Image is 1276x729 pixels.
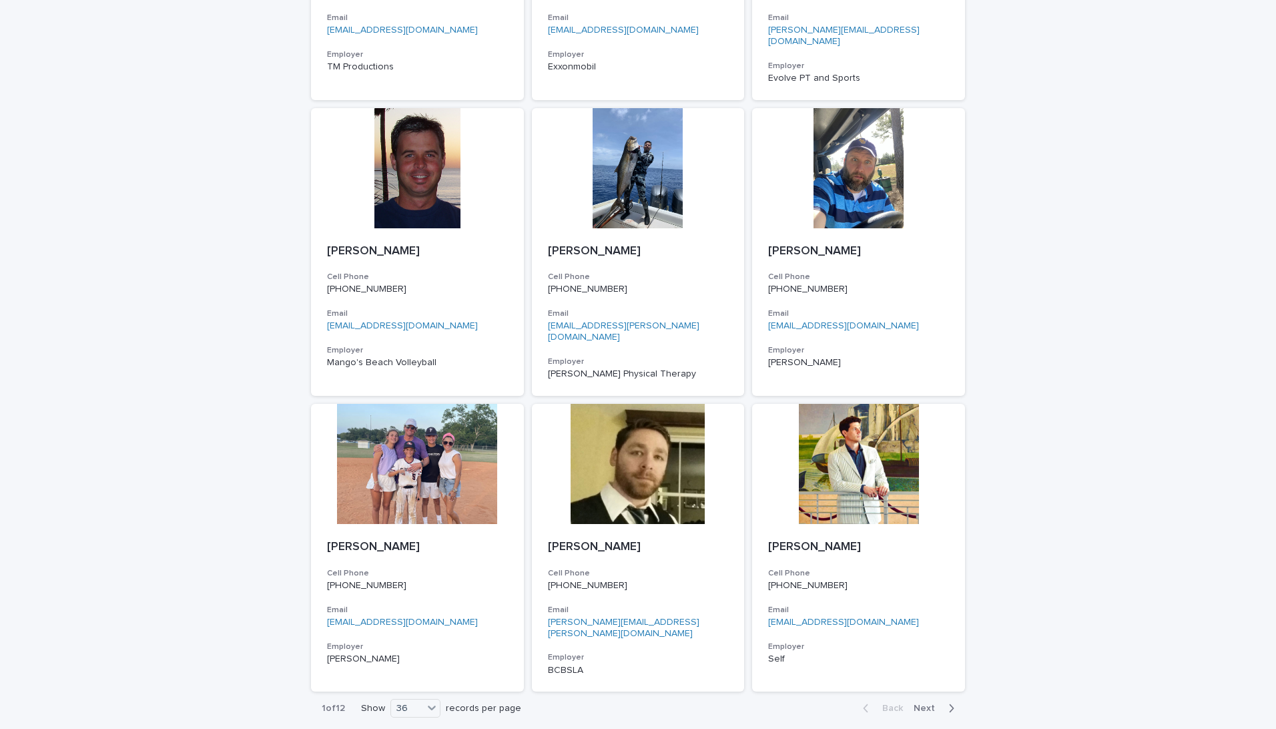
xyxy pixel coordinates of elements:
[446,703,521,714] p: records per page
[548,25,699,35] a: [EMAIL_ADDRESS][DOMAIN_NAME]
[327,272,508,282] h3: Cell Phone
[768,73,949,84] p: Evolve PT and Sports
[548,540,729,555] p: [PERSON_NAME]
[327,244,508,259] p: [PERSON_NAME]
[327,13,508,23] h3: Email
[768,642,949,652] h3: Employer
[327,605,508,616] h3: Email
[532,404,745,692] a: [PERSON_NAME]Cell Phone[PHONE_NUMBER]Email[PERSON_NAME][EMAIL_ADDRESS][PERSON_NAME][DOMAIN_NAME]E...
[548,284,627,294] a: [PHONE_NUMBER]
[768,272,949,282] h3: Cell Phone
[391,702,423,716] div: 36
[548,618,699,638] a: [PERSON_NAME][EMAIL_ADDRESS][PERSON_NAME][DOMAIN_NAME]
[548,356,729,367] h3: Employer
[548,581,627,590] a: [PHONE_NUMBER]
[327,568,508,579] h3: Cell Phone
[327,540,508,555] p: [PERSON_NAME]
[311,692,356,725] p: 1 of 12
[768,654,949,665] p: Self
[327,61,508,73] p: TM Productions
[768,308,949,319] h3: Email
[548,665,729,676] p: BCBSLA
[327,642,508,652] h3: Employer
[548,61,729,73] p: Exxonmobil
[768,244,949,259] p: [PERSON_NAME]
[327,284,406,294] a: [PHONE_NUMBER]
[327,25,478,35] a: [EMAIL_ADDRESS][DOMAIN_NAME]
[548,272,729,282] h3: Cell Phone
[768,321,919,330] a: [EMAIL_ADDRESS][DOMAIN_NAME]
[311,404,524,692] a: [PERSON_NAME]Cell Phone[PHONE_NUMBER]Email[EMAIL_ADDRESS][DOMAIN_NAME]Employer[PERSON_NAME]
[548,568,729,579] h3: Cell Phone
[768,284,848,294] a: [PHONE_NUMBER]
[548,49,729,60] h3: Employer
[532,108,745,396] a: [PERSON_NAME]Cell Phone[PHONE_NUMBER]Email[EMAIL_ADDRESS][PERSON_NAME][DOMAIN_NAME]Employer[PERSO...
[361,703,385,714] p: Show
[311,108,524,396] a: [PERSON_NAME]Cell Phone[PHONE_NUMBER]Email[EMAIL_ADDRESS][DOMAIN_NAME]EmployerMango's Beach Volle...
[768,61,949,71] h3: Employer
[768,618,919,627] a: [EMAIL_ADDRESS][DOMAIN_NAME]
[752,108,965,396] a: [PERSON_NAME]Cell Phone[PHONE_NUMBER]Email[EMAIL_ADDRESS][DOMAIN_NAME]Employer[PERSON_NAME]
[548,308,729,319] h3: Email
[327,49,508,60] h3: Employer
[548,244,729,259] p: [PERSON_NAME]
[768,568,949,579] h3: Cell Phone
[752,404,965,692] a: [PERSON_NAME]Cell Phone[PHONE_NUMBER]Email[EMAIL_ADDRESS][DOMAIN_NAME]EmployerSelf
[768,345,949,356] h3: Employer
[548,369,729,380] p: [PERSON_NAME] Physical Therapy
[327,654,508,665] p: [PERSON_NAME]
[327,345,508,356] h3: Employer
[327,581,406,590] a: [PHONE_NUMBER]
[768,25,920,46] a: [PERSON_NAME][EMAIL_ADDRESS][DOMAIN_NAME]
[548,13,729,23] h3: Email
[874,704,903,713] span: Back
[908,702,965,714] button: Next
[327,321,478,330] a: [EMAIL_ADDRESS][DOMAIN_NAME]
[768,581,848,590] a: [PHONE_NUMBER]
[852,702,908,714] button: Back
[768,13,949,23] h3: Email
[327,308,508,319] h3: Email
[914,704,943,713] span: Next
[548,321,699,342] a: [EMAIL_ADDRESS][PERSON_NAME][DOMAIN_NAME]
[768,540,949,555] p: [PERSON_NAME]
[327,357,508,369] p: Mango's Beach Volleyball
[768,357,949,369] p: [PERSON_NAME]
[548,605,729,616] h3: Email
[548,652,729,663] h3: Employer
[327,618,478,627] a: [EMAIL_ADDRESS][DOMAIN_NAME]
[768,605,949,616] h3: Email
